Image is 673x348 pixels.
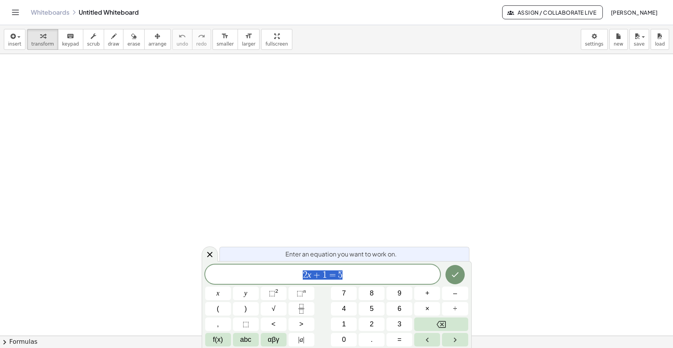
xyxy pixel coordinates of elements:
sup: 2 [275,288,278,294]
button: 7 [331,287,357,300]
span: y [244,288,247,299]
span: smaller [217,41,234,47]
button: Greater than [288,317,314,331]
span: 4 [342,304,346,314]
button: y [233,287,259,300]
button: load [651,29,669,50]
span: 6 [398,304,401,314]
button: Left arrow [414,333,440,346]
span: 2 [370,319,374,329]
span: fullscreen [265,41,288,47]
button: fullscreen [261,29,292,50]
span: < [272,319,276,329]
span: 1 [342,319,346,329]
span: + [425,288,430,299]
span: larger [242,41,255,47]
span: arrange [148,41,167,47]
button: settings [581,29,608,50]
button: Toggle navigation [9,6,22,19]
button: Plus [414,287,440,300]
button: 2 [359,317,385,331]
span: 7 [342,288,346,299]
span: Enter an equation you want to work on. [285,250,397,259]
button: 0 [331,333,357,346]
button: transform [27,29,58,50]
button: scrub [83,29,104,50]
span: transform [31,41,54,47]
button: insert [4,29,25,50]
span: | [298,336,300,343]
span: × [425,304,430,314]
span: ( [217,304,219,314]
button: ) [233,302,259,316]
button: , [205,317,231,331]
span: > [299,319,304,329]
button: 9 [386,287,412,300]
i: format_size [245,32,252,41]
span: a [298,334,304,345]
span: keypad [62,41,79,47]
var: x [307,270,312,280]
i: format_size [221,32,229,41]
button: new [609,29,628,50]
span: scrub [87,41,100,47]
span: = [398,334,402,345]
button: Done [445,265,465,284]
button: Squared [261,287,287,300]
span: new [614,41,623,47]
span: settings [585,41,604,47]
button: Divide [442,302,468,316]
button: 8 [359,287,385,300]
span: ⬚ [269,289,275,297]
span: undo [177,41,188,47]
span: , [217,319,219,329]
span: ) [245,304,247,314]
span: erase [127,41,140,47]
button: x [205,287,231,300]
span: 2 [303,270,307,280]
button: 3 [386,317,412,331]
button: Less than [261,317,287,331]
button: save [629,29,649,50]
span: f(x) [213,334,223,345]
span: 0 [342,334,346,345]
button: . [359,333,385,346]
button: format_sizesmaller [213,29,238,50]
button: Right arrow [442,333,468,346]
sup: n [303,288,306,294]
button: Times [414,302,440,316]
button: [PERSON_NAME] [604,5,664,19]
button: Greek alphabet [261,333,287,346]
button: ( [205,302,231,316]
button: Superscript [288,287,314,300]
button: Equals [386,333,412,346]
span: abc [240,334,251,345]
span: insert [8,41,21,47]
button: 1 [331,317,357,331]
span: + [311,270,322,280]
span: x [216,288,219,299]
button: draw [104,29,124,50]
button: arrange [144,29,171,50]
span: αβγ [268,334,279,345]
button: erase [123,29,144,50]
i: keyboard [67,32,74,41]
button: Absolute value [288,333,314,346]
span: save [634,41,644,47]
span: . [371,334,373,345]
span: [PERSON_NAME] [611,9,658,16]
button: Alphabet [233,333,259,346]
button: redoredo [192,29,211,50]
button: Placeholder [233,317,259,331]
i: undo [179,32,186,41]
span: ⬚ [297,289,303,297]
button: Fraction [288,302,314,316]
span: – [453,288,457,299]
span: = [327,270,338,280]
button: Backspace [414,317,468,331]
button: 4 [331,302,357,316]
i: redo [198,32,205,41]
button: keyboardkeypad [58,29,83,50]
button: 6 [386,302,412,316]
button: Minus [442,287,468,300]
